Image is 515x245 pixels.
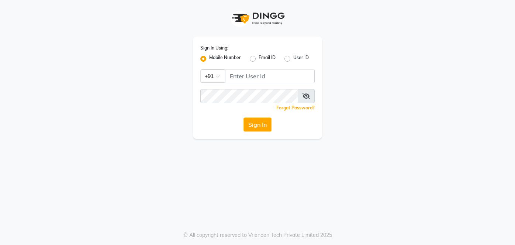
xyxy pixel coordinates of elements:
[243,118,272,132] button: Sign In
[200,89,298,103] input: Username
[209,54,241,63] label: Mobile Number
[225,69,315,83] input: Username
[276,105,315,110] a: Forgot Password?
[228,7,287,29] img: logo1.svg
[293,54,309,63] label: User ID
[259,54,276,63] label: Email ID
[200,45,228,51] label: Sign In Using:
